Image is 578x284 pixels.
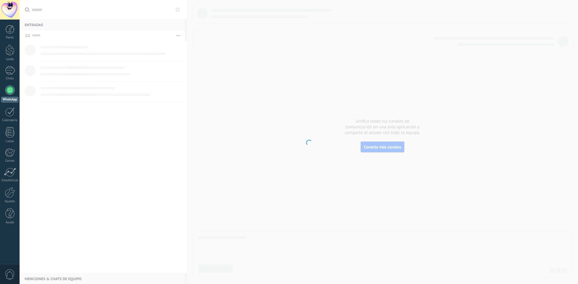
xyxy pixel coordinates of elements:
div: Chats [1,77,19,81]
div: Leads [1,57,19,61]
div: Listas [1,139,19,143]
div: Correo [1,159,19,163]
div: Ayuda [1,221,19,224]
div: Panel [1,36,19,40]
div: Estadísticas [1,179,19,182]
div: Ajustes [1,200,19,203]
div: WhatsApp [1,97,18,102]
div: Calendario [1,118,19,122]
